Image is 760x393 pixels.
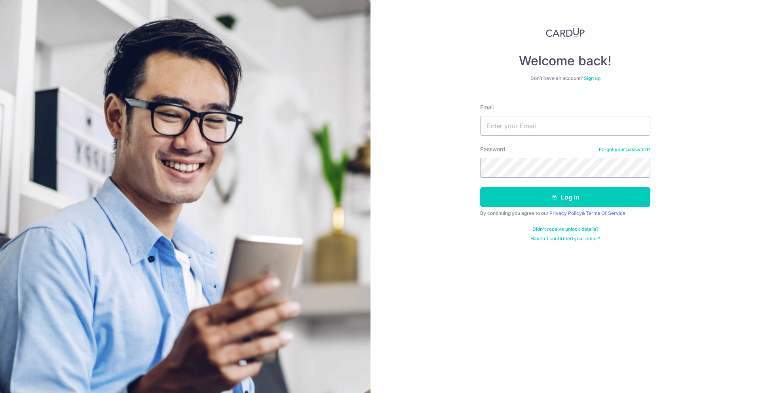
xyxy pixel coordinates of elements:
h4: Welcome back! [480,53,650,69]
button: Log in [480,187,650,207]
a: Didn't receive unlock details? [532,226,598,232]
a: Privacy Policy [549,210,582,216]
a: Forgot your password? [599,146,650,153]
a: Sign up [584,75,600,81]
div: Don’t have an account? [480,75,650,82]
img: CardUp Logo [546,28,585,37]
input: Enter your Email [480,116,650,136]
div: By continuing you agree to our & [480,210,650,216]
label: Password [480,145,505,153]
a: Terms Of Service [586,210,625,216]
label: Email [480,103,494,111]
a: Haven't confirmed your email? [530,235,600,242]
